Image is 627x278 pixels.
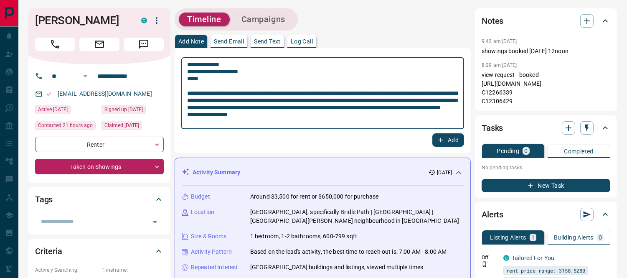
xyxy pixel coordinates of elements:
[599,235,602,240] p: 0
[35,38,75,51] span: Call
[497,148,519,154] p: Pending
[35,137,164,152] div: Renter
[79,38,119,51] span: Email
[482,11,610,31] div: Notes
[102,266,164,274] p: Timeframe:
[38,105,68,114] span: Active [DATE]
[191,232,227,241] p: Size & Rooms
[58,90,152,97] a: [EMAIL_ADDRESS][DOMAIN_NAME]
[191,263,238,272] p: Repeated Interest
[482,14,503,28] h2: Notes
[182,165,464,180] div: Activity Summary[DATE]
[191,208,214,217] p: Location
[564,148,594,154] p: Completed
[482,261,487,267] svg: Push Notification Only
[506,266,585,275] span: rent price range: 3150,5280
[104,121,139,130] span: Claimed [DATE]
[531,235,535,240] p: 1
[482,121,503,135] h2: Tasks
[250,208,464,225] p: [GEOGRAPHIC_DATA], specifically Bridle Path | [GEOGRAPHIC_DATA] | [GEOGRAPHIC_DATA][PERSON_NAME] ...
[141,18,147,23] div: condos.ca
[35,241,164,261] div: Criteria
[35,193,53,206] h2: Tags
[38,121,93,130] span: Contacted 21 hours ago
[102,105,164,117] div: Tue Sep 16 2025
[437,169,452,176] p: [DATE]
[35,121,97,133] div: Tue Sep 16 2025
[482,204,610,224] div: Alerts
[35,159,164,174] div: Taken on Showings
[482,38,517,44] p: 9:42 am [DATE]
[554,235,594,240] p: Building Alerts
[46,91,52,97] svg: Email Valid
[149,216,161,228] button: Open
[503,255,509,261] div: condos.ca
[250,232,357,241] p: 1 bedroom, 1-2 bathrooms, 600-799 sqft
[102,121,164,133] div: Tue Sep 16 2025
[193,168,240,177] p: Activity Summary
[482,118,610,138] div: Tasks
[291,38,313,44] p: Log Call
[512,255,554,261] a: Tailored For You
[124,38,164,51] span: Message
[254,38,281,44] p: Send Text
[233,13,294,26] button: Campaigns
[179,13,230,26] button: Timeline
[524,148,528,154] p: 0
[482,179,610,192] button: New Task
[482,208,503,221] h2: Alerts
[432,133,464,147] button: Add
[482,254,498,261] p: Off
[80,71,90,81] button: Open
[482,71,610,106] p: view request - booked [URL][DOMAIN_NAME] C12266339 C12306429
[35,105,97,117] div: Tue Sep 16 2025
[35,14,129,27] h1: [PERSON_NAME]
[35,266,97,274] p: Actively Searching:
[214,38,244,44] p: Send Email
[191,192,210,201] p: Budget
[178,38,204,44] p: Add Note
[35,245,62,258] h2: Criteria
[104,105,143,114] span: Signed up [DATE]
[250,192,378,201] p: Around $3,500 for rent or $650,000 for purchase
[191,247,232,256] p: Activity Pattern
[482,62,517,68] p: 8:29 am [DATE]
[482,161,610,174] p: No pending tasks
[250,263,423,272] p: [GEOGRAPHIC_DATA] buildings and listings, viewed multiple times
[490,235,526,240] p: Listing Alerts
[482,47,610,56] p: showings booked [DATE] 12noon
[250,247,447,256] p: Based on the lead's activity, the best time to reach out is: 7:00 AM - 8:00 AM
[35,189,164,209] div: Tags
